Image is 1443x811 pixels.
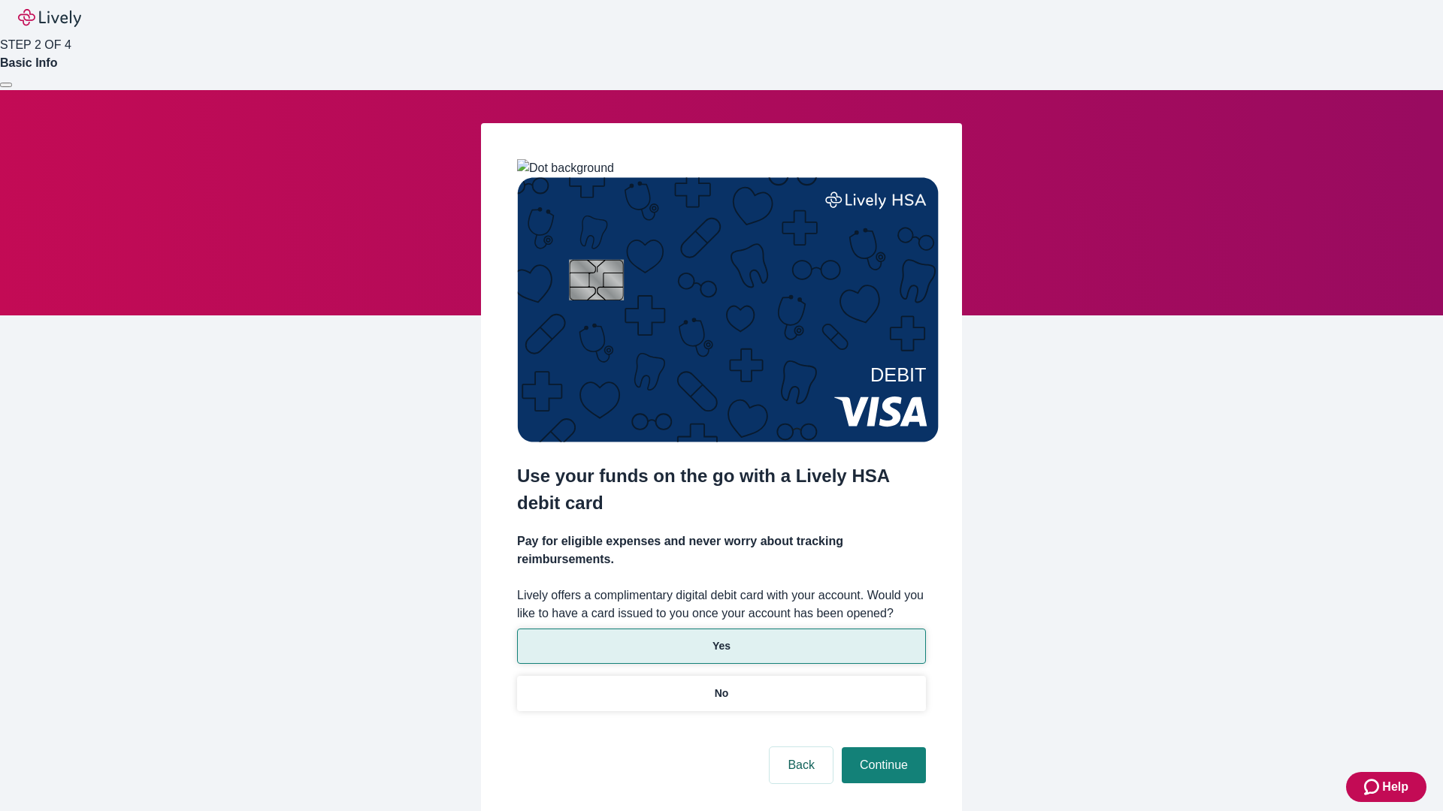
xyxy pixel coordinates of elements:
[18,9,81,27] img: Lively
[712,638,731,654] p: Yes
[517,586,926,623] label: Lively offers a complimentary digital debit card with your account. Would you like to have a card...
[1364,778,1382,796] svg: Zendesk support icon
[517,532,926,568] h4: Pay for eligible expenses and never worry about tracking reimbursements.
[842,747,926,783] button: Continue
[770,747,833,783] button: Back
[517,676,926,711] button: No
[517,463,926,517] h2: Use your funds on the go with a Lively HSA debit card
[517,177,939,442] img: Debit card
[517,159,614,177] img: Dot background
[715,686,729,701] p: No
[517,629,926,664] button: Yes
[1346,772,1426,802] button: Zendesk support iconHelp
[1382,778,1408,796] span: Help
